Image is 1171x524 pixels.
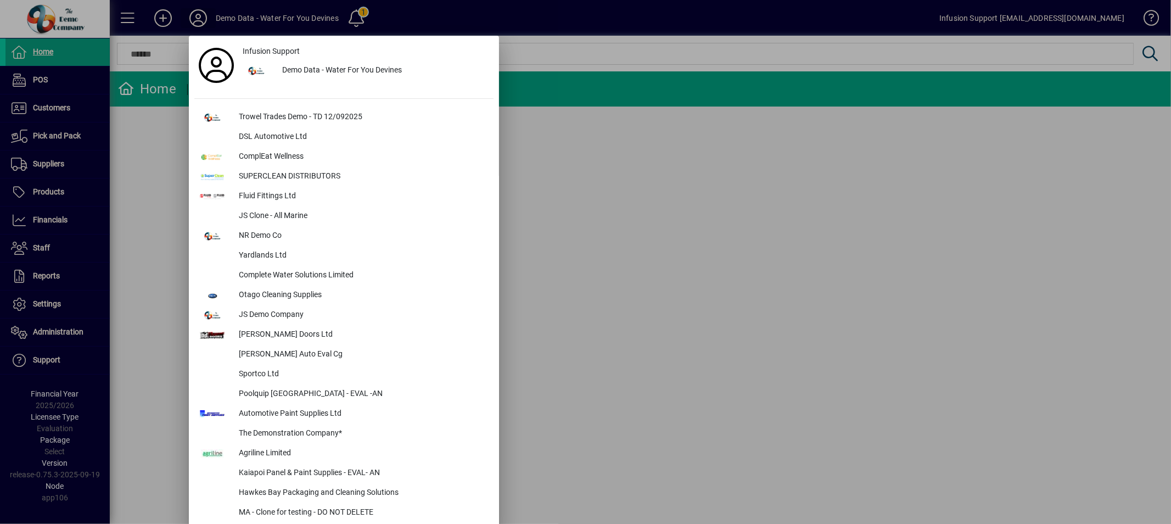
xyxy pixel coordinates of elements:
[230,345,494,365] div: [PERSON_NAME] Auto Eval Cg
[230,503,494,523] div: MA - Clone for testing - DO NOT DELETE
[194,127,494,147] button: DSL Automotive Ltd
[230,444,494,464] div: Agriline Limited
[194,147,494,167] button: ComplEat Wellness
[230,266,494,286] div: Complete Water Solutions Limited
[243,46,300,57] span: Infusion Support
[230,384,494,404] div: Poolquip [GEOGRAPHIC_DATA] - EVAL -AN
[238,61,494,81] button: Demo Data - Water For You Devines
[194,404,494,424] button: Automotive Paint Supplies Ltd
[194,246,494,266] button: Yardlands Ltd
[194,167,494,187] button: SUPERCLEAN DISTRIBUTORS
[194,108,494,127] button: Trowel Trades Demo - TD 12/092025
[194,325,494,345] button: [PERSON_NAME] Doors Ltd
[230,404,494,424] div: Automotive Paint Supplies Ltd
[194,444,494,464] button: Agriline Limited
[230,464,494,483] div: Kaiapoi Panel & Paint Supplies - EVAL- AN
[194,384,494,404] button: Poolquip [GEOGRAPHIC_DATA] - EVAL -AN
[230,127,494,147] div: DSL Automotive Ltd
[230,187,494,207] div: Fluid Fittings Ltd
[230,365,494,384] div: Sportco Ltd
[194,305,494,325] button: JS Demo Company
[230,424,494,444] div: The Demonstration Company*
[230,226,494,246] div: NR Demo Co
[230,286,494,305] div: Otago Cleaning Supplies
[273,61,494,81] div: Demo Data - Water For You Devines
[230,108,494,127] div: Trowel Trades Demo - TD 12/092025
[230,246,494,266] div: Yardlands Ltd
[194,226,494,246] button: NR Demo Co
[194,187,494,207] button: Fluid Fittings Ltd
[230,483,494,503] div: Hawkes Bay Packaging and Cleaning Solutions
[194,55,238,75] a: Profile
[194,464,494,483] button: Kaiapoi Panel & Paint Supplies - EVAL- AN
[230,305,494,325] div: JS Demo Company
[194,503,494,523] button: MA - Clone for testing - DO NOT DELETE
[194,424,494,444] button: The Demonstration Company*
[230,167,494,187] div: SUPERCLEAN DISTRIBUTORS
[230,325,494,345] div: [PERSON_NAME] Doors Ltd
[230,147,494,167] div: ComplEat Wellness
[230,207,494,226] div: JS Clone - All Marine
[194,207,494,226] button: JS Clone - All Marine
[194,365,494,384] button: Sportco Ltd
[194,483,494,503] button: Hawkes Bay Packaging and Cleaning Solutions
[194,266,494,286] button: Complete Water Solutions Limited
[194,345,494,365] button: [PERSON_NAME] Auto Eval Cg
[194,286,494,305] button: Otago Cleaning Supplies
[238,41,494,61] a: Infusion Support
